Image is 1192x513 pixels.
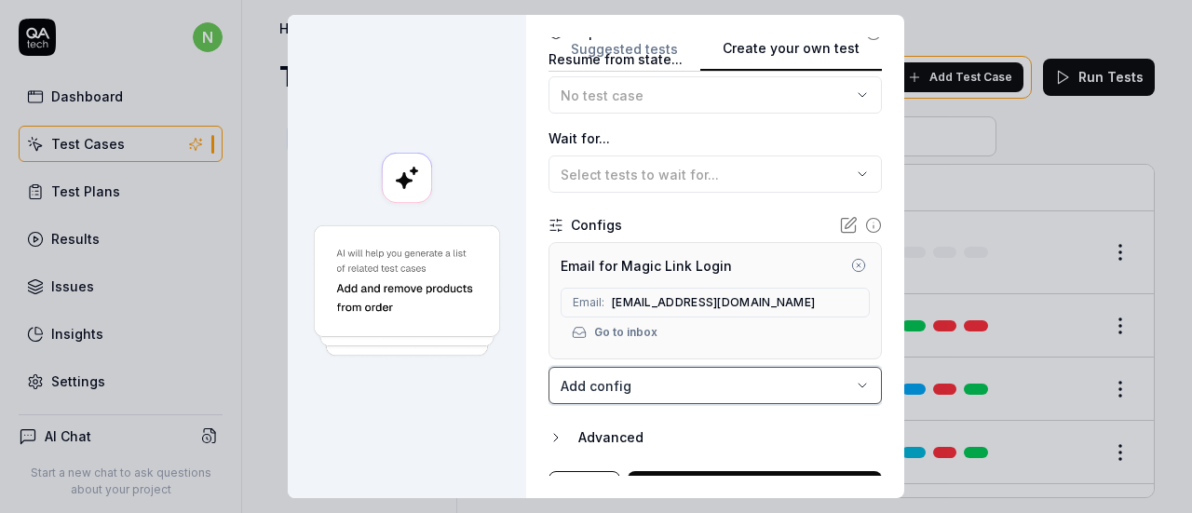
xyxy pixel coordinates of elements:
[561,167,719,182] span: Select tests to wait for...
[628,471,882,508] button: Generate test
[594,324,657,341] a: Go to inbox
[561,317,669,347] button: Go to inbox
[549,38,700,72] button: Suggested tests
[561,88,643,103] span: No test case
[573,294,604,311] span: Email:
[549,128,882,148] label: Wait for...
[310,223,504,359] img: Generate a test using AI
[549,471,620,508] button: Cancel
[561,256,732,276] div: Email for Magic Link Login
[549,76,882,114] button: No test case
[549,155,882,193] button: Select tests to wait for...
[571,215,622,235] div: Configs
[612,294,815,311] span: [EMAIL_ADDRESS][DOMAIN_NAME]
[549,426,882,449] button: Advanced
[578,426,882,449] div: Advanced
[700,38,882,72] button: Create your own test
